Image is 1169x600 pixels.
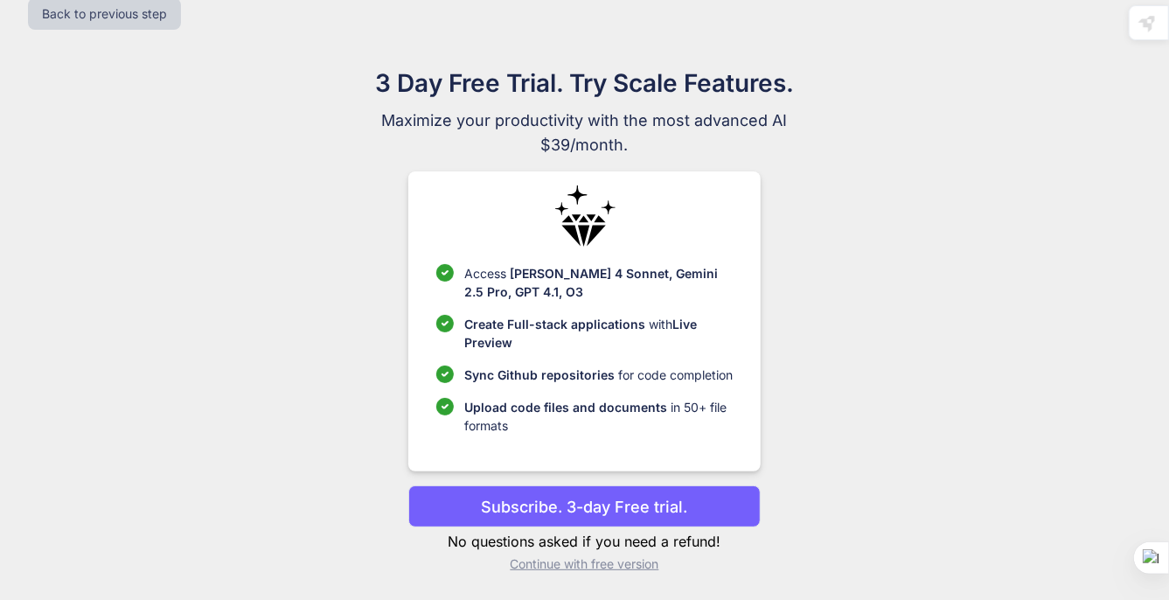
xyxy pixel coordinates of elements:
[436,366,454,383] img: checklist
[291,65,879,101] h1: 3 Day Free Trial. Try Scale Features.
[482,495,688,519] p: Subscribe. 3-day Free trial.
[464,317,649,331] span: Create Full-stack applications
[464,400,667,415] span: Upload code files and documents
[436,264,454,282] img: checklist
[464,398,733,435] p: in 50+ file formats
[408,531,761,552] p: No questions asked if you need a refund!
[464,366,733,384] p: for code completion
[408,555,761,573] p: Continue with free version
[291,133,879,157] span: $39/month.
[291,108,879,133] span: Maximize your productivity with the most advanced AI
[464,367,615,382] span: Sync Github repositories
[408,485,761,527] button: Subscribe. 3-day Free trial.
[436,398,454,415] img: checklist
[436,315,454,332] img: checklist
[464,266,718,299] span: [PERSON_NAME] 4 Sonnet, Gemini 2.5 Pro, GPT 4.1, O3
[464,315,733,352] p: with
[464,264,733,301] p: Access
